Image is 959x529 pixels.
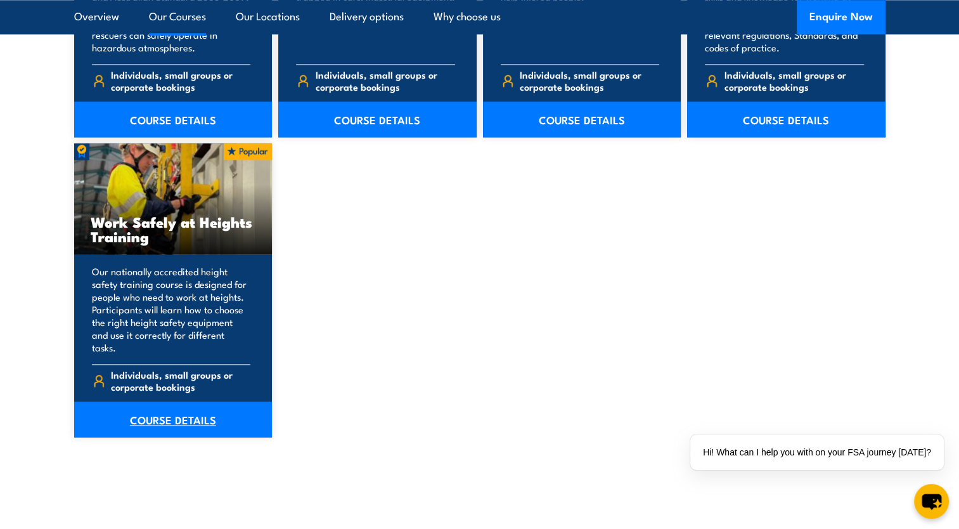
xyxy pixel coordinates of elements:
[914,484,949,519] button: chat-button
[316,69,455,93] span: Individuals, small groups or corporate bookings
[483,101,681,137] a: COURSE DETAILS
[74,101,273,137] a: COURSE DETAILS
[278,101,477,137] a: COURSE DETAILS
[74,402,273,437] a: COURSE DETAILS
[724,69,864,93] span: Individuals, small groups or corporate bookings
[92,265,251,354] p: Our nationally accredited height safety training course is designed for people who need to work a...
[111,369,250,393] span: Individuals, small groups or corporate bookings
[520,69,659,93] span: Individuals, small groups or corporate bookings
[111,69,250,93] span: Individuals, small groups or corporate bookings
[690,434,944,470] div: Hi! What can I help you with on your FSA journey [DATE]?
[687,101,885,137] a: COURSE DETAILS
[91,214,256,244] h3: Work Safely at Heights Training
